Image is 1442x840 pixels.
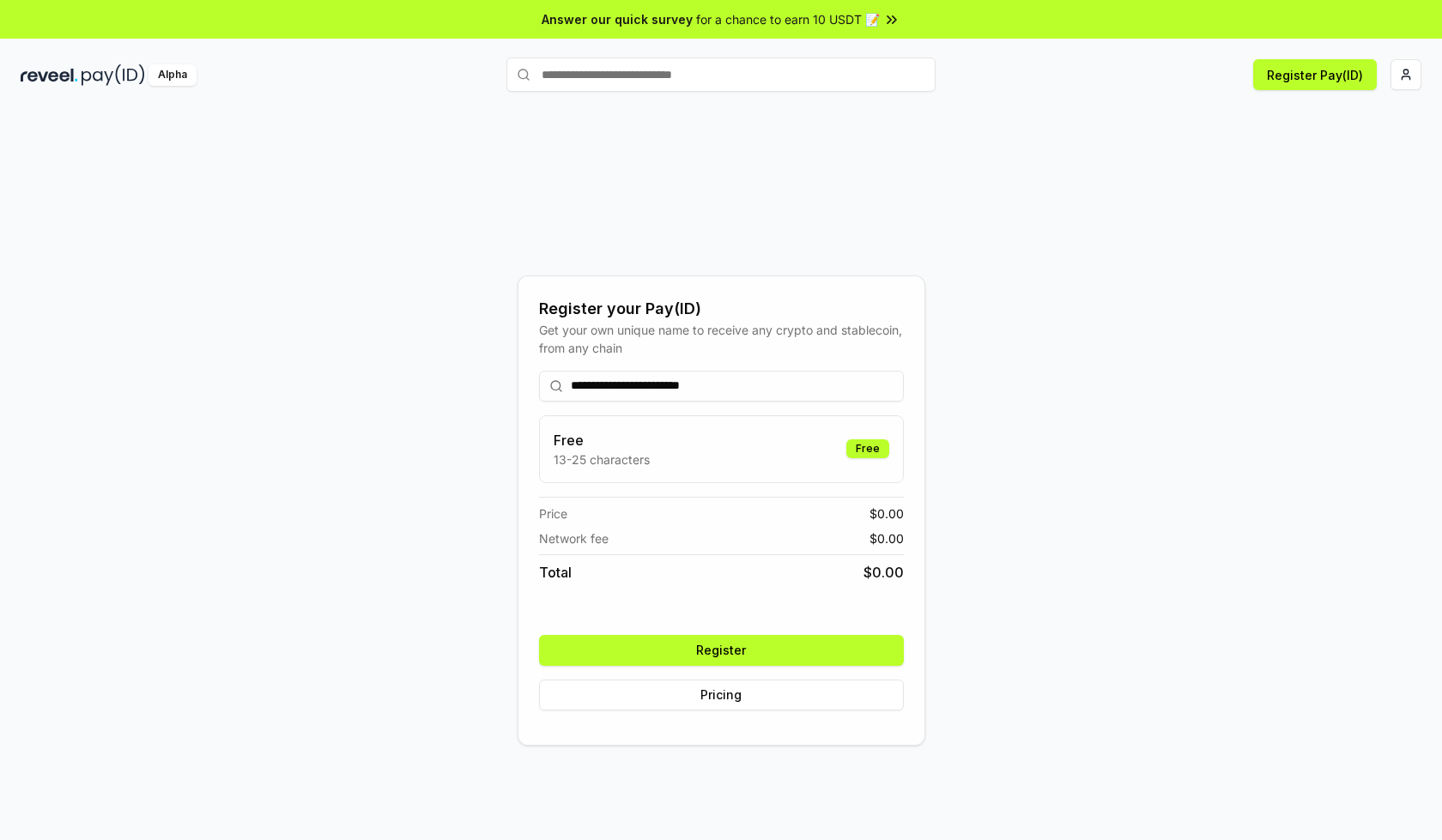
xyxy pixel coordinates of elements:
span: Answer our quick survey [542,10,693,28]
h3: Free [554,430,650,450]
span: $ 0.00 [869,505,904,523]
span: Network fee [539,529,609,547]
span: Price [539,505,567,523]
button: Pricing [539,680,904,710]
img: reveel_dark [21,64,78,86]
span: $ 0.00 [869,529,904,547]
div: Alpha [148,64,197,86]
button: Register [539,635,904,666]
div: Free [846,439,889,458]
p: 13-25 characters [554,450,650,468]
span: $ 0.00 [863,562,904,583]
span: for a chance to earn 10 USDT 📝 [696,10,880,28]
span: Total [539,562,572,583]
div: Register your Pay(ID) [539,297,904,321]
img: pay_id [82,64,145,86]
div: Get your own unique name to receive any crypto and stablecoin, from any chain [539,321,904,357]
button: Register Pay(ID) [1253,59,1377,90]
